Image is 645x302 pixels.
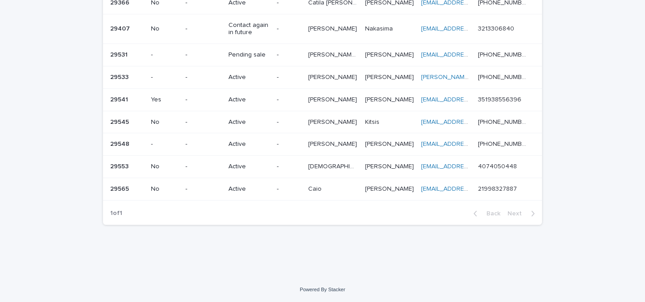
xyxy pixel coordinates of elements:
tr: 2953129531 --Pending sale-[PERSON_NAME] de [PERSON_NAME][PERSON_NAME] de [PERSON_NAME] [PERSON_NA... [103,44,542,66]
p: 351938556396 [478,94,523,104]
p: [PERSON_NAME] [308,139,359,148]
p: - [277,140,301,148]
span: Next [507,210,527,217]
p: - [185,163,221,171]
a: Powered By Stacker [300,287,345,292]
p: [PERSON_NAME] [365,184,416,193]
a: [EMAIL_ADDRESS][DOMAIN_NAME] [421,186,522,192]
p: - [277,185,301,193]
p: 1 of 1 [103,202,129,224]
p: Active [228,96,270,104]
p: 29548 [110,139,131,148]
p: [PHONE_NUMBER] [478,72,529,81]
p: Caio [308,184,323,193]
tr: 2953329533 --Active-[PERSON_NAME][PERSON_NAME] [PERSON_NAME][PERSON_NAME] [PERSON_NAME][EMAIL_ADD... [103,66,542,88]
p: 29553 [110,161,130,171]
p: Active [228,140,270,148]
a: [EMAIL_ADDRESS][DOMAIN_NAME] [421,119,522,125]
p: [PERSON_NAME] de [PERSON_NAME] [308,49,360,59]
p: [PHONE_NUMBER] [478,117,529,126]
tr: 2954829548 --Active-[PERSON_NAME][PERSON_NAME] [PERSON_NAME][PERSON_NAME] [EMAIL_ADDRESS][DOMAIN_... [103,133,542,156]
p: 21998327887 [478,184,519,193]
p: - [151,51,178,59]
p: Active [228,185,270,193]
p: - [185,51,221,59]
p: No [151,25,178,33]
p: [PERSON_NAME] [308,117,359,126]
p: 29545 [110,117,131,126]
tr: 2955329553 No-Active-[DEMOGRAPHIC_DATA][DEMOGRAPHIC_DATA] [PERSON_NAME][PERSON_NAME] [EMAIL_ADDRE... [103,156,542,178]
p: 29533 [110,72,130,81]
p: [PERSON_NAME] [308,72,359,81]
p: - [277,25,301,33]
p: - [151,74,178,81]
p: Active [228,163,270,171]
a: [PERSON_NAME][EMAIL_ADDRESS][DOMAIN_NAME] [421,74,571,80]
span: Back [481,210,500,217]
tr: 2956529565 No-Active-CaioCaio [PERSON_NAME][PERSON_NAME] [EMAIL_ADDRESS][DOMAIN_NAME] 21998327887... [103,178,542,200]
p: Yes [151,96,178,104]
p: 29531 [110,49,129,59]
a: [EMAIL_ADDRESS][DOMAIN_NAME] [421,52,522,58]
p: [PERSON_NAME] [365,161,416,171]
p: - [277,118,301,126]
p: [PERSON_NAME] [308,94,359,104]
p: - [185,25,221,33]
a: [EMAIL_ADDRESS][DOMAIN_NAME] [421,163,522,170]
p: 29407 [110,23,132,33]
p: [PERSON_NAME] [365,139,416,148]
p: Pending sale [228,51,270,59]
p: 29565 [110,184,131,193]
p: - [185,140,221,148]
p: Contact again in future [228,22,270,37]
a: [EMAIL_ADDRESS][DOMAIN_NAME] [421,141,522,147]
p: - [185,185,221,193]
p: [PERSON_NAME] [365,94,416,104]
tr: 2954129541 Yes-Active-[PERSON_NAME][PERSON_NAME] [PERSON_NAME][PERSON_NAME] [EMAIL_ADDRESS][DOMAI... [103,88,542,111]
tr: 2940729407 No-Contact again in future-[PERSON_NAME][PERSON_NAME] NakasimaNakasima [EMAIL_ADDRESS]... [103,14,542,44]
p: 4074050448 [478,161,519,171]
p: - [277,74,301,81]
p: Active [228,74,270,81]
p: [PHONE_NUMBER] [478,139,529,148]
p: MARQUES DE LIMA DUMARESQ [365,49,416,59]
p: No [151,185,178,193]
a: [EMAIL_ADDRESS][DOMAIN_NAME] [421,26,522,32]
p: [PERSON_NAME] [365,72,416,81]
p: - [277,96,301,104]
p: - [277,163,301,171]
p: [PERSON_NAME] [308,23,359,33]
p: - [151,140,178,148]
button: Next [504,210,542,218]
p: - [185,96,221,104]
p: 29541 [110,94,130,104]
p: [DEMOGRAPHIC_DATA] [308,161,360,171]
tr: 2954529545 No-Active-[PERSON_NAME][PERSON_NAME] KitsisKitsis [EMAIL_ADDRESS][DOMAIN_NAME] [PHONE_... [103,111,542,133]
p: No [151,163,178,171]
p: - [277,51,301,59]
p: - [185,74,221,81]
p: Kitsis [365,117,381,126]
p: - [185,118,221,126]
p: No [151,118,178,126]
p: [PHONE_NUMBER] [478,49,529,59]
p: Nakasima [365,23,395,33]
p: 3213306840 [478,23,516,33]
button: Back [466,210,504,218]
p: Active [228,118,270,126]
a: [EMAIL_ADDRESS][DOMAIN_NAME] [421,96,522,103]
